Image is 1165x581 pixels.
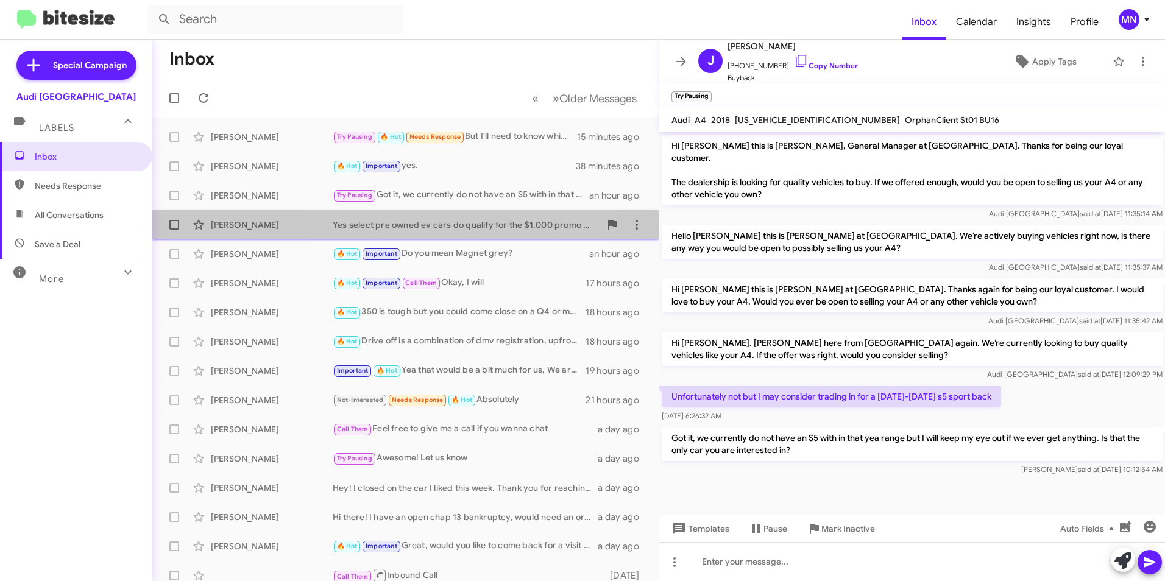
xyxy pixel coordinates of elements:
span: Important [366,162,397,170]
span: 🔥 Hot [337,542,358,550]
button: Previous [525,86,546,111]
span: Try Pausing [337,191,372,199]
div: [PERSON_NAME] [211,394,333,406]
span: OrphanClient St01 BU16 [905,114,999,125]
span: Apply Tags [1032,51,1077,72]
p: Got it, we currently do not have an S5 with in that yea range but I will keep my eye out if we ev... [662,427,1163,461]
span: said at [1079,316,1100,325]
p: Hi [PERSON_NAME] this is [PERSON_NAME], General Manager at [GEOGRAPHIC_DATA]. Thanks for being ou... [662,135,1163,205]
div: 18 hours ago [586,306,649,319]
nav: Page navigation example [525,86,644,111]
span: Important [366,542,397,550]
span: 🔥 Hot [380,133,401,141]
p: Hello [PERSON_NAME] this is [PERSON_NAME] at [GEOGRAPHIC_DATA]. We’re actively buying vehicles ri... [662,225,1163,259]
p: Unfortunately not but I may consider trading in for a [DATE]-[DATE] s5 sport back [662,386,1001,407]
span: 🔥 Hot [337,250,358,258]
div: Do you mean Magnet grey? [333,247,589,261]
span: 2018 [711,114,730,125]
span: J [707,51,714,71]
span: said at [1080,209,1101,218]
div: 19 hours ago [586,365,649,377]
div: [PERSON_NAME] [211,423,333,435]
div: Got it, we currently do not have an S5 with in that yea range but I will keep my eye out if we ev... [333,188,589,202]
p: Hi [PERSON_NAME] this is [PERSON_NAME] at [GEOGRAPHIC_DATA]. Thanks again for being our loyal cus... [662,278,1163,312]
div: a day ago [598,423,649,435]
div: 21 hours ago [586,394,649,406]
span: [PERSON_NAME] [728,39,858,54]
a: Inbox [902,4,946,40]
div: Audi [GEOGRAPHIC_DATA] [16,91,136,103]
span: said at [1078,370,1099,379]
div: [PERSON_NAME] [211,219,333,231]
span: Call Them [405,279,437,287]
span: Special Campaign [53,59,127,71]
div: [PERSON_NAME] [211,336,333,348]
span: said at [1078,465,1099,474]
div: 17 hours ago [586,277,649,289]
span: Call Them [337,572,369,580]
span: Important [366,279,397,287]
div: [PERSON_NAME] [211,365,333,377]
div: [PERSON_NAME] [211,160,333,172]
span: Audi [GEOGRAPHIC_DATA] [DATE] 11:35:42 AM [988,316,1163,325]
button: MN [1108,9,1152,30]
span: said at [1080,262,1101,272]
span: Mark Inactive [821,518,875,540]
div: Feel free to give me a call if you wanna chat [333,422,598,436]
button: Pause [739,518,797,540]
span: Templates [669,518,729,540]
button: Next [545,86,644,111]
span: Buyback [728,72,858,84]
div: a day ago [598,452,649,465]
div: a day ago [598,540,649,552]
span: 🔥 Hot [377,367,397,375]
span: 🔥 Hot [337,162,358,170]
span: Inbox [35,150,138,163]
span: More [39,273,64,284]
div: an hour ago [589,248,649,260]
span: All Conversations [35,209,104,221]
div: [PERSON_NAME] [211,482,333,494]
span: « [532,91,539,106]
div: [PERSON_NAME] [211,511,333,523]
a: Profile [1061,4,1108,40]
div: 18 hours ago [586,336,649,348]
div: [PERSON_NAME] [211,248,333,260]
span: [PERSON_NAME] [DATE] 10:12:54 AM [1021,465,1163,474]
div: 38 minutes ago [576,160,649,172]
div: [PERSON_NAME] [211,540,333,552]
a: Copy Number [794,61,858,70]
div: Great, would you like to come back for a visit so we can go over numbers and options? [333,539,598,553]
div: [PERSON_NAME] [211,306,333,319]
span: Call Them [337,425,369,433]
span: Pause [763,518,787,540]
div: [PERSON_NAME] [211,189,333,202]
span: A4 [695,114,706,125]
button: Templates [659,518,739,540]
a: Insights [1007,4,1061,40]
p: Hi [PERSON_NAME]. [PERSON_NAME] here from [GEOGRAPHIC_DATA] again. We’re currently looking to buy... [662,332,1163,366]
span: 🔥 Hot [337,308,358,316]
div: [PERSON_NAME] [211,452,333,465]
span: 🔥 Hot [337,337,358,345]
button: Apply Tags [983,51,1107,72]
span: Try Pausing [337,454,372,462]
button: Mark Inactive [797,518,885,540]
span: Audi [GEOGRAPHIC_DATA] [DATE] 11:35:14 AM [989,209,1163,218]
input: Search [147,5,403,34]
span: Needs Response [409,133,461,141]
span: [DATE] 6:26:32 AM [662,411,721,420]
span: Labels [39,122,74,133]
div: But I'll need to know which car you're offering [333,130,577,144]
div: Yea that would be a bit much for us, We are probably somewhere in the 5k range. [333,364,586,378]
button: Auto Fields [1050,518,1128,540]
a: Calendar [946,4,1007,40]
a: Special Campaign [16,51,136,80]
h1: Inbox [169,49,214,69]
div: [PERSON_NAME] [211,131,333,143]
span: Try Pausing [337,133,372,141]
div: Hey! I closed on the car I liked this week. Thank you for reaching out. [333,482,598,494]
span: Not-Interested [337,396,384,404]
